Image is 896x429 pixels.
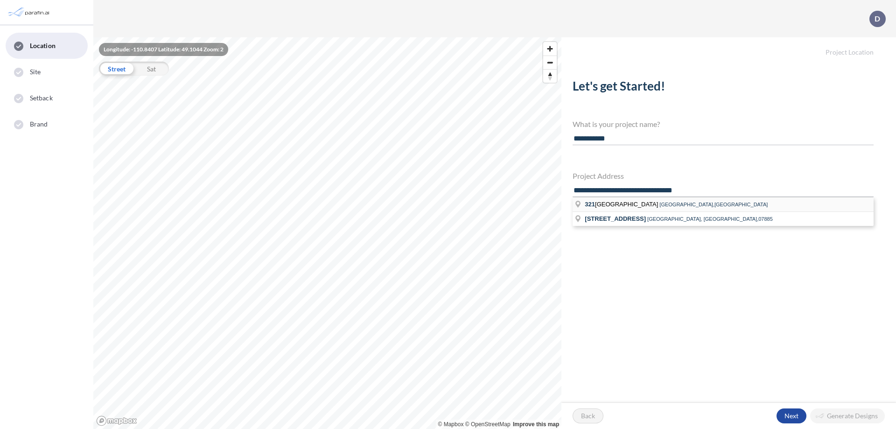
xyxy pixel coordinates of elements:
p: Next [784,411,798,421]
button: Reset bearing to north [543,69,557,83]
div: Street [99,62,134,76]
span: [GEOGRAPHIC_DATA] [585,201,659,208]
div: Longitude: -110.8407 Latitude: 49.1044 Zoom: 2 [99,43,228,56]
span: [STREET_ADDRESS] [585,215,646,222]
h5: Project Location [561,37,896,56]
h4: Project Address [573,171,874,180]
h4: What is your project name? [573,120,874,128]
span: Location [30,41,56,50]
span: 321 [585,201,595,208]
img: Parafin [7,4,52,21]
button: Zoom in [543,42,557,56]
p: D [875,14,880,23]
span: [GEOGRAPHIC_DATA],[GEOGRAPHIC_DATA] [659,202,768,207]
canvas: Map [93,37,561,429]
div: Sat [134,62,169,76]
a: Mapbox [438,421,464,428]
a: Improve this map [513,421,559,428]
a: OpenStreetMap [465,421,511,428]
span: Site [30,67,41,77]
button: Next [777,408,806,423]
h2: Let's get Started! [573,79,874,97]
span: Reset bearing to north [543,70,557,83]
button: Zoom out [543,56,557,69]
a: Mapbox homepage [96,415,137,426]
span: Brand [30,120,48,129]
span: Setback [30,93,53,103]
span: [GEOGRAPHIC_DATA], [GEOGRAPHIC_DATA],07885 [647,216,773,222]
